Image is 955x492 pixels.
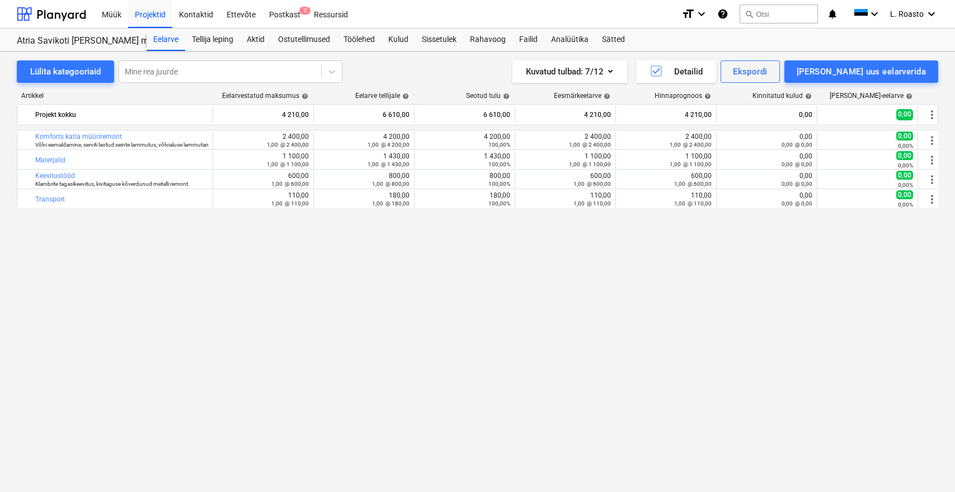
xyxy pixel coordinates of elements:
[419,191,510,207] div: 180,00
[721,191,812,207] div: 0,00
[925,7,938,21] i: keyboard_arrow_down
[318,133,410,148] div: 4 200,00
[419,152,510,168] div: 1 430,00
[419,133,510,148] div: 4 200,00
[337,29,382,51] a: Töölehed
[35,133,122,140] a: Komforts katla müüriremont
[488,200,510,207] small: 100,00%
[721,152,812,168] div: 0,00
[368,142,410,148] small: 1,00 @ 4 200,00
[655,92,711,100] div: Hinnaprognoos
[17,92,213,100] div: Artikkel
[636,60,716,83] button: Detailid
[267,142,309,148] small: 1,00 @ 2 400,00
[721,106,812,124] div: 0,00
[721,172,812,188] div: 0,00
[601,93,610,100] span: help
[35,106,208,124] div: Projekt kokku
[463,29,512,51] a: Rahavoog
[185,29,240,51] a: Tellija leping
[17,60,114,83] button: Lülita kategooriaid
[544,29,595,51] a: Analüütika
[650,64,703,79] div: Detailid
[702,93,711,100] span: help
[898,162,913,168] small: 0,00%
[520,152,611,168] div: 1 100,00
[670,142,712,148] small: 1,00 @ 2 400,00
[782,181,812,187] small: 0,00 @ 0,00
[925,173,939,186] span: Rohkem tegevusi
[896,171,913,180] span: 0,00
[512,60,627,83] button: Kuvatud tulbad:7/12
[827,7,838,21] i: notifications
[898,143,913,149] small: 0,00%
[520,106,611,124] div: 4 210,00
[670,161,712,167] small: 1,00 @ 1 100,00
[512,29,544,51] a: Failid
[382,29,415,51] a: Kulud
[318,172,410,188] div: 800,00
[400,93,409,100] span: help
[740,4,818,24] button: Otsi
[898,202,913,208] small: 0,00%
[595,29,632,51] a: Sätted
[520,133,611,148] div: 2 400,00
[35,156,65,164] a: Materjalid
[554,92,610,100] div: Eesmärkeelarve
[526,64,614,79] div: Kuvatud tulbad : 7/12
[271,200,309,207] small: 1,00 @ 110,00
[782,161,812,167] small: 0,00 @ 0,00
[782,142,812,148] small: 0,00 @ 0,00
[733,64,767,79] div: Ekspordi
[147,29,185,51] div: Eelarve
[419,106,510,124] div: 6 610,00
[896,109,913,120] span: 0,00
[267,161,309,167] small: 1,00 @ 1 100,00
[218,133,309,148] div: 2 400,00
[898,182,913,188] small: 0,00%
[271,29,337,51] a: Ostutellimused
[30,64,101,79] div: Lülita kategooriaid
[222,92,308,100] div: Eelarvestatud maksumus
[797,64,926,79] div: [PERSON_NAME] uus eelarverida
[488,161,510,167] small: 100,00%
[925,108,939,121] span: Rohkem tegevusi
[896,132,913,140] span: 0,00
[569,161,611,167] small: 1,00 @ 1 100,00
[745,10,754,18] span: search
[415,29,463,51] a: Sissetulek
[35,142,645,148] small: Võlvi eemaldamine, serviti laotud seinte lammutus, võlvialuse lammutamine kahe kivirea ulatuses. ...
[925,134,939,147] span: Rohkem tegevusi
[488,142,510,148] small: 100,00%
[35,195,65,203] a: Transport
[466,92,510,100] div: Seotud tulu
[218,106,309,124] div: 4 210,00
[681,7,695,21] i: format_size
[620,152,712,168] div: 1 100,00
[501,93,510,100] span: help
[218,172,309,188] div: 600,00
[904,93,912,100] span: help
[355,92,409,100] div: Eelarve tellijale
[695,7,708,21] i: keyboard_arrow_down
[896,190,913,199] span: 0,00
[318,106,410,124] div: 6 610,00
[674,181,712,187] small: 1,00 @ 600,00
[17,35,133,47] div: Atria Savikoti [PERSON_NAME] müüriremont
[299,93,308,100] span: help
[218,191,309,207] div: 110,00
[721,133,812,148] div: 0,00
[830,92,912,100] div: [PERSON_NAME]-eelarve
[240,29,271,51] a: Aktid
[520,191,611,207] div: 110,00
[318,152,410,168] div: 1 430,00
[620,106,712,124] div: 4 210,00
[218,152,309,168] div: 1 100,00
[925,153,939,167] span: Rohkem tegevusi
